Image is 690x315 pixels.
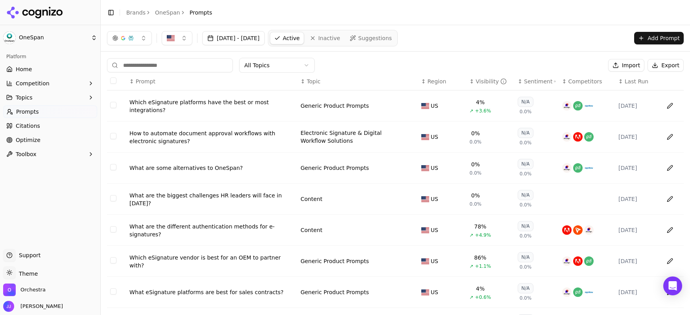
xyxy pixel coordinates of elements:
button: Select row 4 [110,195,116,201]
th: Last Run [615,73,660,90]
img: OneSpan [3,31,16,44]
a: Inactive [306,32,344,44]
a: How to automate document approval workflows with electronic signatures? [129,129,294,145]
button: Edit in sheet [664,224,676,236]
div: N/A [518,159,533,169]
span: Optimize [16,136,41,144]
span: 0.0% [470,170,482,176]
img: docusign [562,132,572,142]
span: 0.0% [520,171,532,177]
span: Support [16,251,41,259]
th: brandMentionRate [467,73,515,90]
span: Suggestions [358,34,392,42]
img: US flag [421,227,429,233]
span: 0.0% [520,295,532,301]
a: What are the different authentication methods for e-signatures? [129,223,294,238]
div: 4% [476,98,485,106]
button: Edit in sheet [664,193,676,205]
a: Generic Product Prompts [301,102,369,110]
img: pandadoc [584,132,594,142]
div: 78% [474,223,486,230]
div: ↕Sentiment [518,77,556,85]
th: Competitors [559,73,615,90]
button: Select all rows [110,77,116,84]
img: docusign [562,101,572,111]
div: [DATE] [618,288,657,296]
a: Which eSignature platforms have the best or most integrations? [129,98,294,114]
a: What are the biggest challenges HR leaders will face in [DATE]? [129,192,294,207]
button: Edit in sheet [664,255,676,267]
button: Toolbox [3,148,97,160]
span: Prompts [16,108,39,116]
div: ↕Topic [301,77,415,85]
span: Prompts [190,9,212,17]
button: Edit in sheet [664,99,676,112]
span: +0.6% [475,294,491,300]
div: ↕Visibility [470,77,512,85]
div: Open Intercom Messenger [663,276,682,295]
nav: breadcrumb [126,9,212,17]
span: Theme [16,271,38,277]
span: ↗ [470,294,474,300]
div: Content [301,195,323,203]
button: Import [608,59,644,72]
img: adobe [562,225,572,235]
div: ↕Competitors [562,77,612,85]
img: docusign [562,256,572,266]
img: US flag [421,165,429,171]
span: Citations [16,122,40,130]
img: pandadoc [573,163,583,173]
div: 0% [471,129,480,137]
span: ↗ [470,232,474,238]
img: US flag [421,258,429,264]
img: docusign [584,225,594,235]
img: pandadoc [573,287,583,297]
a: What are some alternatives to OneSpan? [129,164,294,172]
div: [DATE] [618,226,657,234]
div: [DATE] [618,164,657,172]
span: US [431,288,438,296]
span: OneSpan [19,34,88,41]
img: US [167,34,175,42]
span: +4.9% [475,232,491,238]
a: Electronic Signature & Digital Workflow Solutions [301,129,406,145]
a: Suggestions [346,32,396,44]
span: 0.0% [470,201,482,207]
img: adobe [573,132,583,142]
a: Generic Product Prompts [301,164,369,172]
a: Which eSignature vendor is best for an OEM to partner with? [129,254,294,269]
a: What eSignature platforms are best for sales contracts? [129,288,294,296]
a: Active [270,32,304,44]
div: ↕Last Run [618,77,657,85]
img: US flag [421,289,429,295]
img: adobe [573,256,583,266]
div: [DATE] [618,133,657,141]
img: pandadoc [584,256,594,266]
img: docusign [562,287,572,297]
th: Region [418,73,467,90]
img: US flag [421,134,429,140]
span: US [431,164,438,172]
div: Content [301,226,323,234]
div: N/A [518,97,533,107]
div: Platform [3,50,97,63]
button: Select row 6 [110,257,116,263]
div: N/A [518,221,533,231]
div: N/A [518,252,533,262]
a: Prompts [3,105,97,118]
a: Home [3,63,97,76]
img: docusign [562,163,572,173]
a: OneSpan [155,9,180,17]
div: Sentiment [524,77,556,85]
div: Generic Product Prompts [301,257,369,265]
div: [DATE] [618,102,657,110]
span: Competition [16,79,50,87]
span: ↗ [470,263,474,269]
